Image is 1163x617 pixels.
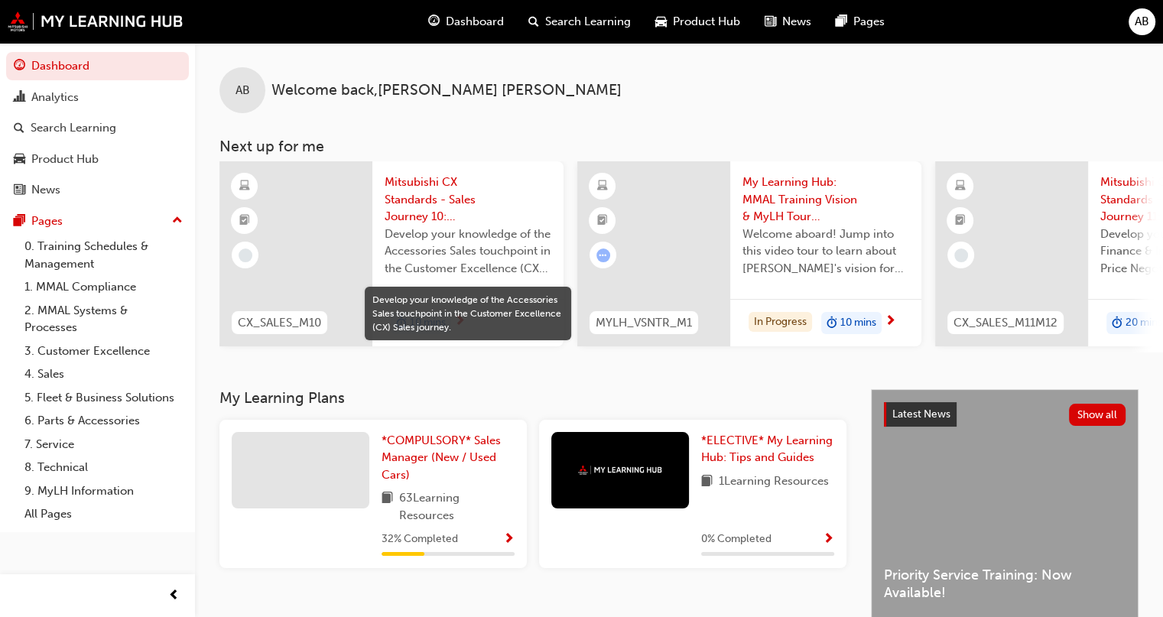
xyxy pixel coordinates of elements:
span: car-icon [14,153,25,167]
a: 5. Fleet & Business Solutions [18,386,189,410]
a: news-iconNews [752,6,824,37]
div: Product Hub [31,151,99,168]
span: *COMPULSORY* Sales Manager (New / Used Cars) [382,434,501,482]
span: learningResourceType_ELEARNING-icon [239,177,250,196]
img: mmal [578,465,662,475]
span: next-icon [885,315,896,329]
span: Pages [853,13,885,31]
span: 10 mins [840,314,876,332]
a: News [6,176,189,204]
a: Product Hub [6,145,189,174]
a: *COMPULSORY* Sales Manager (New / Used Cars) [382,432,515,484]
span: Dashboard [446,13,504,31]
span: Welcome aboard! Jump into this video tour to learn about [PERSON_NAME]'s vision for your learning... [742,226,909,278]
a: 4. Sales [18,362,189,386]
span: learningRecordVerb_NONE-icon [239,248,252,262]
div: Analytics [31,89,79,106]
span: Mitsubishi CX Standards - Sales Journey 10: Accessories Sales [385,174,551,226]
a: Analytics [6,83,189,112]
button: DashboardAnalyticsSearch LearningProduct HubNews [6,49,189,207]
span: pages-icon [836,12,847,31]
div: In Progress [749,312,812,333]
span: Develop your knowledge of the Accessories Sales touchpoint in the Customer Excellence (CX) Sales ... [385,226,551,278]
span: Search Learning [545,13,631,31]
a: 8. Technical [18,456,189,479]
span: booktick-icon [597,211,608,231]
div: News [31,181,60,199]
span: chart-icon [14,91,25,105]
span: car-icon [655,12,667,31]
a: Latest NewsShow all [884,402,1126,427]
h3: Next up for me [195,138,1163,155]
span: pages-icon [14,215,25,229]
a: MYLH_VSNTR_M1My Learning Hub: MMAL Training Vision & MyLH Tour (Elective)Welcome aboard! Jump int... [577,161,921,346]
button: Pages [6,207,189,235]
span: *ELECTIVE* My Learning Hub: Tips and Guides [701,434,833,465]
a: guage-iconDashboard [416,6,516,37]
span: 1 Learning Resources [719,472,829,492]
div: Pages [31,213,63,230]
span: Welcome back , [PERSON_NAME] [PERSON_NAME] [271,82,622,99]
span: book-icon [701,472,713,492]
span: learningResourceType_ELEARNING-icon [955,177,966,196]
span: prev-icon [168,586,180,606]
span: news-icon [14,183,25,197]
span: book-icon [382,489,393,524]
span: guage-icon [428,12,440,31]
span: My Learning Hub: MMAL Training Vision & MyLH Tour (Elective) [742,174,909,226]
span: up-icon [172,211,183,231]
button: Show Progress [823,530,834,549]
span: learningRecordVerb_ATTEMPT-icon [596,248,610,262]
span: 63 Learning Resources [399,489,515,524]
span: Show Progress [503,533,515,547]
span: CX_SALES_M11M12 [953,314,1057,332]
span: duration-icon [1112,313,1122,333]
div: Search Learning [31,119,116,137]
span: CX_SALES_M10 [238,314,321,332]
button: Show Progress [503,530,515,549]
span: news-icon [765,12,776,31]
button: Show all [1069,404,1126,426]
a: 2. MMAL Systems & Processes [18,299,189,339]
span: News [782,13,811,31]
a: 7. Service [18,433,189,456]
span: AB [1135,13,1149,31]
a: CX_SALES_M10Mitsubishi CX Standards - Sales Journey 10: Accessories SalesDevelop your knowledge o... [219,161,564,346]
a: search-iconSearch Learning [516,6,643,37]
span: Show Progress [823,533,834,547]
span: Priority Service Training: Now Available! [884,567,1126,601]
a: 0. Training Schedules & Management [18,235,189,275]
span: booktick-icon [239,211,250,231]
span: 20 mins [1126,314,1162,332]
span: Product Hub [673,13,740,31]
span: search-icon [528,12,539,31]
span: guage-icon [14,60,25,73]
a: 1. MMAL Compliance [18,275,189,299]
span: search-icon [14,122,24,135]
a: Search Learning [6,114,189,142]
span: AB [236,82,250,99]
span: learningRecordVerb_NONE-icon [954,248,968,262]
div: Develop your knowledge of the Accessories Sales touchpoint in the Customer Excellence (CX) Sales ... [372,293,564,334]
span: learningResourceType_ELEARNING-icon [597,177,608,196]
a: pages-iconPages [824,6,897,37]
a: 3. Customer Excellence [18,339,189,363]
h3: My Learning Plans [219,389,846,407]
a: 6. Parts & Accessories [18,409,189,433]
span: Latest News [892,408,950,421]
a: All Pages [18,502,189,526]
a: car-iconProduct Hub [643,6,752,37]
a: *ELECTIVE* My Learning Hub: Tips and Guides [701,432,834,466]
span: 0 % Completed [701,531,772,548]
img: mmal [8,11,184,31]
span: 32 % Completed [382,531,458,548]
button: AB [1129,8,1155,35]
span: duration-icon [827,313,837,333]
span: booktick-icon [955,211,966,231]
a: Dashboard [6,52,189,80]
span: MYLH_VSNTR_M1 [596,314,692,332]
a: 9. MyLH Information [18,479,189,503]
